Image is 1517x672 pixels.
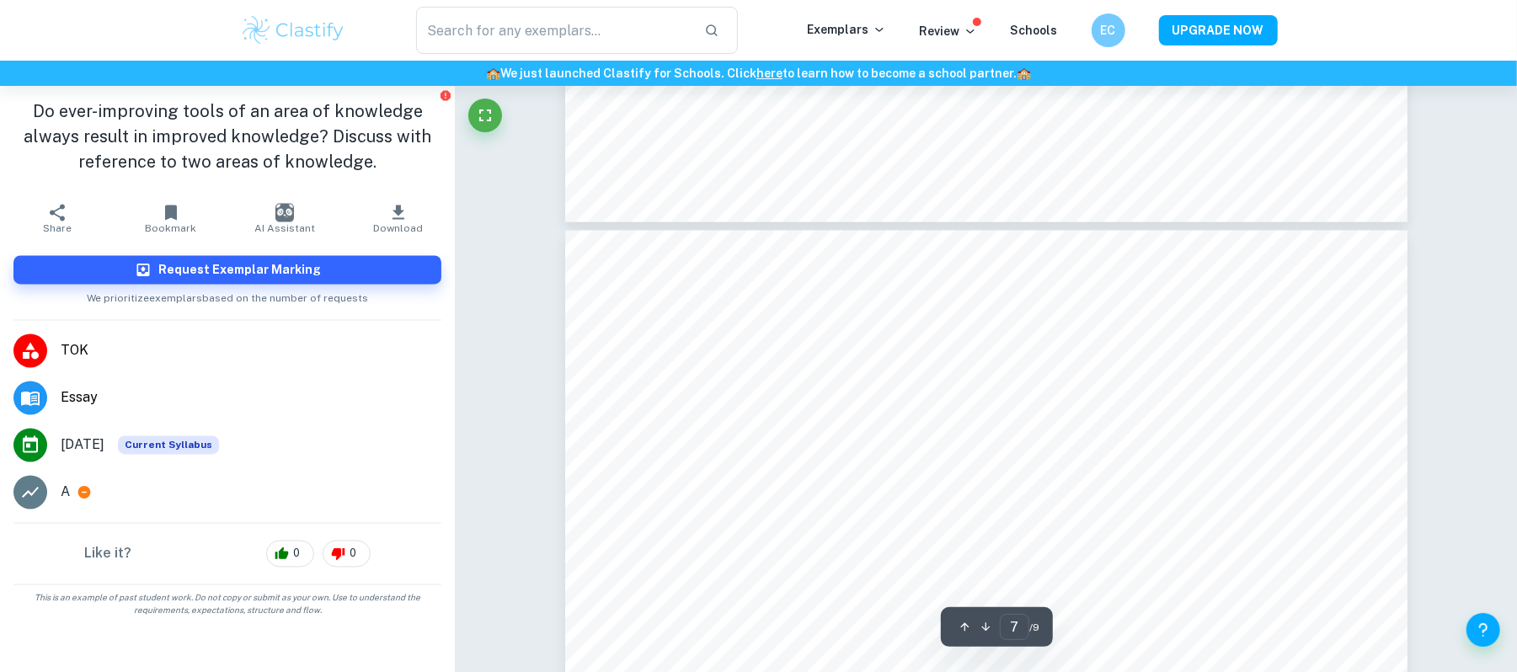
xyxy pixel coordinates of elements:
button: AI Assistant [227,195,341,243]
span: Current Syllabus [118,436,219,455]
input: Search for any exemplars... [416,7,692,54]
button: Bookmark [114,195,227,243]
span: This is an example of past student work. Do not copy or submit as your own. Use to understand the... [7,592,448,617]
span: / 9 [1029,620,1039,635]
span: 🏫 [1017,67,1031,80]
span: Share [43,223,72,235]
button: EC [1092,13,1125,47]
span: We prioritize exemplars based on the number of requests [87,285,368,307]
a: here [756,67,783,80]
h6: Like it? [84,544,131,564]
h6: We just launched Clastify for Schools. Click to learn how to become a school partner. [3,64,1514,83]
button: Help and Feedback [1466,613,1500,647]
span: Download [373,223,423,235]
div: This exemplar is based on the current syllabus. Feel free to refer to it for inspiration/ideas wh... [118,436,219,455]
span: 0 [340,546,366,563]
p: A [61,483,70,503]
div: 0 [323,541,371,568]
span: [DATE] [61,435,104,456]
span: Bookmark [145,223,196,235]
span: 0 [284,546,309,563]
h1: Do ever-improving tools of an area of knowledge always result in improved knowledge? Discuss with... [13,99,441,175]
p: Exemplars [808,20,886,39]
span: TOK [61,341,441,361]
h6: EC [1098,21,1118,40]
span: Essay [61,388,441,408]
button: Download [341,195,455,243]
div: 0 [266,541,314,568]
span: 🏫 [486,67,500,80]
button: UPGRADE NOW [1159,15,1278,45]
button: Fullscreen [468,99,502,132]
img: AI Assistant [275,204,294,222]
button: Report issue [439,89,451,102]
h6: Request Exemplar Marking [158,261,321,280]
p: Review [920,22,977,40]
img: Clastify logo [240,13,347,47]
span: AI Assistant [254,223,315,235]
button: Request Exemplar Marking [13,256,441,285]
a: Schools [1011,24,1058,37]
